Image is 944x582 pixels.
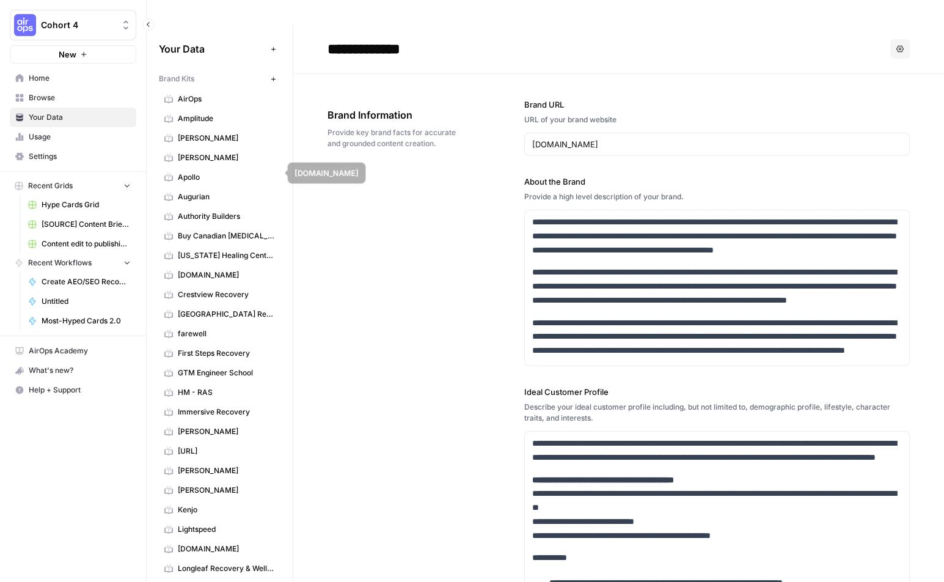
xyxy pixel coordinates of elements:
a: Longleaf Recovery & Wellness [159,559,280,578]
a: [DOMAIN_NAME] [159,539,280,559]
a: Usage [10,127,136,147]
button: New [10,45,136,64]
button: Workspace: Cohort 4 [10,10,136,40]
span: Hype Cards Grid [42,199,131,210]
a: [SOURCE] Content Brief: Keyword-Driven Articles Grid [23,215,136,234]
span: [PERSON_NAME] [178,133,275,144]
span: Authority Builders [178,211,275,222]
label: Brand URL [524,98,910,111]
span: Home [29,73,131,84]
a: Browse [10,88,136,108]
a: [DOMAIN_NAME] [159,265,280,285]
span: Create AEO/SEO Recommended changes [42,276,131,287]
span: Apollo [178,172,275,183]
a: Kenjo [159,500,280,520]
span: [PERSON_NAME] [178,152,275,163]
span: Usage [29,131,131,142]
div: URL of your brand website [524,114,910,125]
span: Cohort 4 [41,19,115,31]
span: Browse [29,92,131,103]
a: Lightspeed [159,520,280,539]
span: [DOMAIN_NAME] [178,270,275,281]
a: Home [10,68,136,88]
a: Settings [10,147,136,166]
a: AirOps Academy [10,341,136,361]
div: What's new? [10,361,136,380]
a: [PERSON_NAME] [159,422,280,441]
span: Content edit to publishing: Writer draft-> Brand alignment edits-> Human review-> Add internal an... [42,238,131,249]
span: [URL] [178,446,275,457]
a: Crestview Recovery [159,285,280,304]
a: Hype Cards Grid [23,195,136,215]
span: Provide key brand facts for accurate and grounded content creation. [327,127,456,149]
div: [DOMAIN_NAME] [295,167,359,179]
a: Augurian [159,187,280,207]
a: [PERSON_NAME] [159,128,280,148]
img: Cohort 4 Logo [14,14,36,36]
a: [GEOGRAPHIC_DATA] Recovery [159,304,280,324]
a: Your Data [10,108,136,127]
span: Buy Canadian [MEDICAL_DATA] [178,230,275,241]
label: Ideal Customer Profile [524,386,910,398]
span: Your Data [159,42,266,56]
span: [SOURCE] Content Brief: Keyword-Driven Articles Grid [42,219,131,230]
span: GTM Engineer School [178,367,275,378]
a: Most-Hyped Cards 2.0 [23,311,136,331]
span: New [59,48,76,61]
span: Untitled [42,296,131,307]
span: Brand Kits [159,73,194,84]
span: farewell [178,328,275,339]
span: Recent Grids [28,180,73,191]
a: [PERSON_NAME] [159,148,280,168]
div: Describe your ideal customer profile including, but not limited to, demographic profile, lifestyl... [524,402,910,424]
a: farewell [159,324,280,344]
a: Immersive Recovery [159,402,280,422]
span: [DOMAIN_NAME] [178,543,275,554]
a: Untitled [23,292,136,311]
span: HM - RAS [178,387,275,398]
span: Settings [29,151,131,162]
span: First Steps Recovery [178,348,275,359]
span: [US_STATE] Healing Centers [178,250,275,261]
span: Kenjo [178,504,275,515]
span: Augurian [178,191,275,202]
button: Help + Support [10,380,136,400]
span: Crestview Recovery [178,289,275,300]
button: What's new? [10,361,136,380]
div: Provide a high level description of your brand. [524,191,910,202]
span: Most-Hyped Cards 2.0 [42,315,131,326]
a: Content edit to publishing: Writer draft-> Brand alignment edits-> Human review-> Add internal an... [23,234,136,254]
span: Your Data [29,112,131,123]
a: Authority Builders [159,207,280,226]
button: Recent Grids [10,177,136,195]
span: Help + Support [29,385,131,396]
span: [PERSON_NAME] [178,465,275,476]
a: First Steps Recovery [159,344,280,363]
input: www.sundaysoccer.com [532,138,902,150]
span: Immersive Recovery [178,407,275,418]
span: Lightspeed [178,524,275,535]
span: Brand Information [327,108,456,122]
a: Create AEO/SEO Recommended changes [23,272,136,292]
a: [URL] [159,441,280,461]
button: Recent Workflows [10,254,136,272]
label: About the Brand [524,175,910,188]
a: [US_STATE] Healing Centers [159,246,280,265]
span: [GEOGRAPHIC_DATA] Recovery [178,309,275,320]
a: [PERSON_NAME] [159,481,280,500]
span: Recent Workflows [28,257,92,268]
a: GTM Engineer School [159,363,280,383]
a: Amplitude [159,109,280,128]
span: AirOps Academy [29,345,131,356]
span: Longleaf Recovery & Wellness [178,563,275,574]
span: [PERSON_NAME] [178,426,275,437]
a: Buy Canadian [MEDICAL_DATA] [159,226,280,246]
span: AirOps [178,94,275,105]
span: Amplitude [178,113,275,124]
a: Apollo [159,168,280,187]
a: AirOps [159,89,280,109]
a: HM - RAS [159,383,280,402]
a: [PERSON_NAME] [159,461,280,481]
span: [PERSON_NAME] [178,485,275,496]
